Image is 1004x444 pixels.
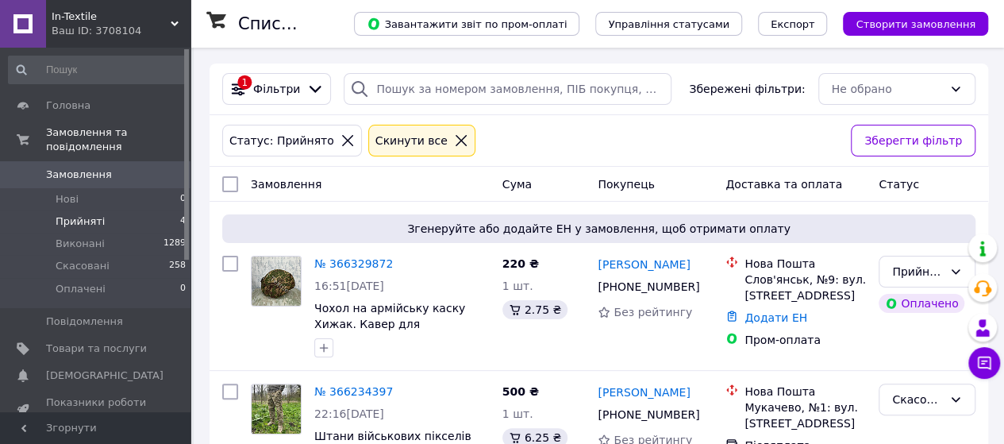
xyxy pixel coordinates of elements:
[46,369,163,383] span: [DEMOGRAPHIC_DATA]
[502,407,533,420] span: 1 шт.
[502,300,567,319] div: 2.75 ₴
[180,214,186,229] span: 4
[827,17,988,29] a: Створити замовлення
[52,24,190,38] div: Ваш ID: 3708104
[251,178,321,191] span: Замовлення
[598,384,690,400] a: [PERSON_NAME]
[52,10,171,24] span: In-Textile
[314,385,393,398] a: № 366234397
[843,12,988,36] button: Створити замовлення
[46,98,90,113] span: Головна
[594,403,700,426] div: [PHONE_NUMBER]
[879,178,919,191] span: Статус
[502,178,532,191] span: Cума
[314,257,393,270] a: № 366329872
[864,132,962,149] span: Зберегти фільтр
[598,257,690,272] a: [PERSON_NAME]
[238,14,399,33] h1: Список замовлень
[771,18,815,30] span: Експорт
[169,259,186,273] span: 258
[46,168,112,182] span: Замовлення
[354,12,579,36] button: Завантажити звіт по пром-оплаті
[314,302,465,346] a: Чохол на армійську каску Хижак. Кавер для військового шолома
[744,272,866,303] div: Слов'янськ, №9: вул. [STREET_ADDRESS]
[851,125,975,156] button: Зберегти фільтр
[892,391,943,408] div: Скасовано
[598,178,654,191] span: Покупець
[614,306,692,319] span: Без рейтингу
[46,125,190,154] span: Замовлення та повідомлення
[46,396,147,424] span: Показники роботи компанії
[253,81,300,97] span: Фільтри
[689,81,805,97] span: Збережені фільтри:
[832,80,943,98] div: Не обрано
[56,192,79,207] span: Нові
[502,280,533,292] span: 1 шт.
[56,237,105,251] span: Виконані
[744,400,866,431] div: Мукачево, №1: вул. [STREET_ADDRESS]
[251,256,302,307] a: Фото товару
[56,259,110,273] span: Скасовані
[180,192,186,207] span: 0
[968,347,1000,379] button: Чат з покупцем
[46,342,147,356] span: Товари та послуги
[56,282,106,296] span: Оплачені
[744,384,866,400] div: Нова Пошта
[879,294,964,313] div: Оплачено
[372,132,451,149] div: Cкинути все
[180,282,186,296] span: 0
[252,257,301,306] img: Фото товару
[163,237,186,251] span: 1289
[502,257,539,270] span: 220 ₴
[595,12,742,36] button: Управління статусами
[725,178,842,191] span: Доставка та оплата
[892,263,943,280] div: Прийнято
[8,56,187,84] input: Пошук
[46,315,123,329] span: Повідомлення
[744,332,866,348] div: Пром-оплата
[744,256,866,272] div: Нова Пошта
[502,385,539,398] span: 500 ₴
[344,73,671,105] input: Пошук за номером замовлення, ПІБ покупця, номером телефону, Email, номером накладної
[314,407,384,420] span: 22:16[DATE]
[744,311,807,324] a: Додати ЕН
[56,214,105,229] span: Прийняті
[758,12,828,36] button: Експорт
[856,18,975,30] span: Створити замовлення
[594,276,700,298] div: [PHONE_NUMBER]
[367,17,567,31] span: Завантажити звіт по пром-оплаті
[314,280,384,292] span: 16:51[DATE]
[252,384,301,434] img: Фото товару
[229,221,969,237] span: Згенеруйте або додайте ЕН у замовлення, щоб отримати оплату
[608,18,729,30] span: Управління статусами
[226,132,337,149] div: Статус: Прийнято
[251,384,302,434] a: Фото товару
